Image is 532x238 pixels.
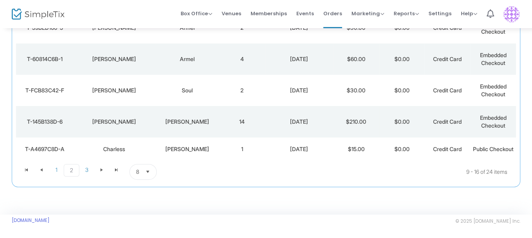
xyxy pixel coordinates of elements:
[157,118,217,126] div: Carroll
[333,137,379,161] td: $15.00
[181,10,212,17] span: Box Office
[455,218,520,224] span: © 2025 [DOMAIN_NAME] Inc.
[379,137,425,161] td: $0.00
[379,106,425,137] td: $0.00
[267,145,331,153] div: 8/15/2025
[19,164,34,176] span: Go to the first page
[157,87,217,94] div: Soul
[480,52,507,66] span: Embedded Checkout
[75,118,153,126] div: Jenna
[351,10,384,17] span: Marketing
[394,10,419,17] span: Reports
[157,145,217,153] div: Baublitz
[251,4,287,23] span: Memberships
[219,137,265,161] td: 1
[34,164,49,176] span: Go to the previous page
[18,118,71,126] div: T-145B138D-6
[379,43,425,75] td: $0.00
[379,75,425,106] td: $0.00
[267,118,331,126] div: 8/15/2025
[75,55,153,63] div: Michael
[333,75,379,106] td: $30.00
[136,168,139,176] span: 8
[94,164,109,176] span: Go to the next page
[18,55,71,63] div: T-60814C6B-1
[296,4,314,23] span: Events
[79,164,94,176] span: Page 3
[18,145,71,153] div: T-A4697C8D-A
[49,164,64,176] span: Page 1
[38,167,45,173] span: Go to the previous page
[219,106,265,137] td: 14
[64,164,79,177] span: Page 2
[323,4,342,23] span: Orders
[433,87,462,94] span: Credit Card
[99,167,105,173] span: Go to the next page
[433,56,462,62] span: Credit Card
[235,164,507,180] kendo-pager-info: 9 - 16 of 24 items
[157,55,217,63] div: Armel
[333,106,379,137] td: $210.00
[480,83,507,97] span: Embedded Checkout
[12,217,50,224] a: [DOMAIN_NAME]
[480,114,507,129] span: Embedded Checkout
[473,146,514,152] span: Public Checkout
[461,10,477,17] span: Help
[75,145,153,153] div: Charless
[333,43,379,75] td: $60.00
[222,4,241,23] span: Venues
[433,118,462,125] span: Credit Card
[219,43,265,75] td: 4
[267,55,331,63] div: 8/16/2025
[428,4,451,23] span: Settings
[219,75,265,106] td: 2
[75,87,153,94] div: Sandra
[109,164,124,176] span: Go to the last page
[113,167,120,173] span: Go to the last page
[433,146,462,152] span: Credit Card
[267,87,331,94] div: 8/16/2025
[23,167,30,173] span: Go to the first page
[18,87,71,94] div: T-FCB83C42-F
[142,164,153,179] button: Select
